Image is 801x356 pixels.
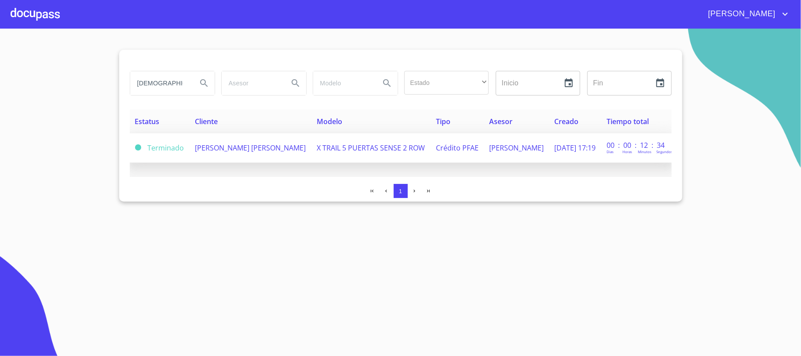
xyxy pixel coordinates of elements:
span: Tiempo total [607,117,649,126]
span: [PERSON_NAME] [PERSON_NAME] [195,143,306,153]
span: Estatus [135,117,160,126]
span: X TRAIL 5 PUERTAS SENSE 2 ROW [317,143,425,153]
span: Terminado [135,144,141,150]
button: account of current user [702,7,790,21]
input: search [222,71,282,95]
p: Horas [622,149,632,154]
div: ​ [404,71,489,95]
input: search [130,71,190,95]
span: Modelo [317,117,342,126]
span: Asesor [489,117,512,126]
p: Minutos [638,149,651,154]
button: Search [377,73,398,94]
p: 00 : 00 : 12 : 34 [607,140,666,150]
button: Search [194,73,215,94]
span: 1 [399,188,402,195]
span: [PERSON_NAME] [702,7,780,21]
span: Creado [555,117,579,126]
span: Terminado [148,143,184,153]
input: search [313,71,373,95]
button: 1 [394,184,408,198]
button: Search [285,73,306,94]
p: Dias [607,149,614,154]
span: [PERSON_NAME] [489,143,544,153]
span: [DATE] 17:19 [555,143,596,153]
p: Segundos [656,149,673,154]
span: Cliente [195,117,218,126]
span: Crédito PFAE [436,143,479,153]
span: Tipo [436,117,450,126]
